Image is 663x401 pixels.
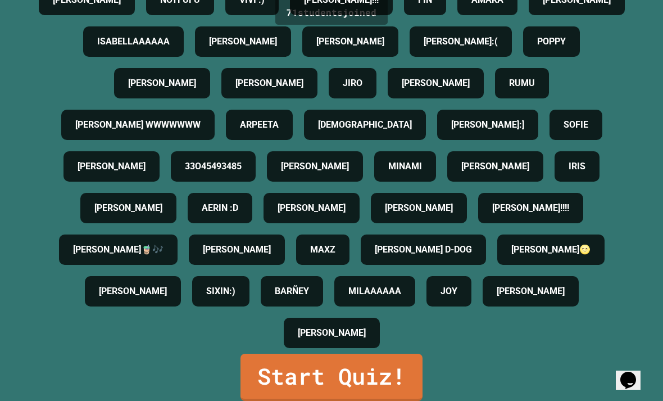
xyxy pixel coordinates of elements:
h4: JOY [441,285,457,298]
h4: [PERSON_NAME] [128,76,196,90]
h4: [PERSON_NAME] [94,201,162,215]
h4: JIRO [343,76,362,90]
h4: 33O45493485 [185,160,242,173]
h4: BARÑEY [275,285,309,298]
h4: [PERSON_NAME] [461,160,529,173]
h4: [PERSON_NAME] D-DOG [375,243,472,256]
h4: [PERSON_NAME] [235,76,303,90]
h4: POPPY [537,35,566,48]
h4: [PERSON_NAME]:( [424,35,498,48]
h4: MILAAAAAA [348,285,401,298]
h4: [PERSON_NAME] [278,201,346,215]
h4: [PERSON_NAME]:] [451,118,524,132]
h4: [PERSON_NAME] [316,35,384,48]
h4: [PERSON_NAME]🧋🎶 [73,243,164,256]
h4: [PERSON_NAME] [281,160,349,173]
h4: MAXZ [310,243,335,256]
h4: SOFIE [564,118,588,132]
h4: [PERSON_NAME] [402,76,470,90]
h4: [PERSON_NAME]!!!! [492,201,569,215]
h4: [PERSON_NAME] [209,35,277,48]
h4: IRIS [569,160,585,173]
h4: [DEMOGRAPHIC_DATA] [318,118,412,132]
h4: MINAMI [388,160,422,173]
h4: [PERSON_NAME] [99,285,167,298]
h4: [PERSON_NAME]🌝 [511,243,591,256]
h4: ARPEETA [240,118,279,132]
h4: [PERSON_NAME] [203,243,271,256]
iframe: chat widget [616,356,652,390]
h4: RUMU [509,76,535,90]
a: Start Quiz! [240,354,423,401]
h4: AERIN :D [202,201,238,215]
h4: [PERSON_NAME] [385,201,453,215]
h4: SIXIN:) [206,285,235,298]
h4: [PERSON_NAME] WWWWWWW [75,118,201,132]
h4: ISABELLAAAAAA [97,35,170,48]
h4: [PERSON_NAME] [497,285,565,298]
h4: [PERSON_NAME] [298,326,366,340]
h4: [PERSON_NAME] [78,160,146,173]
